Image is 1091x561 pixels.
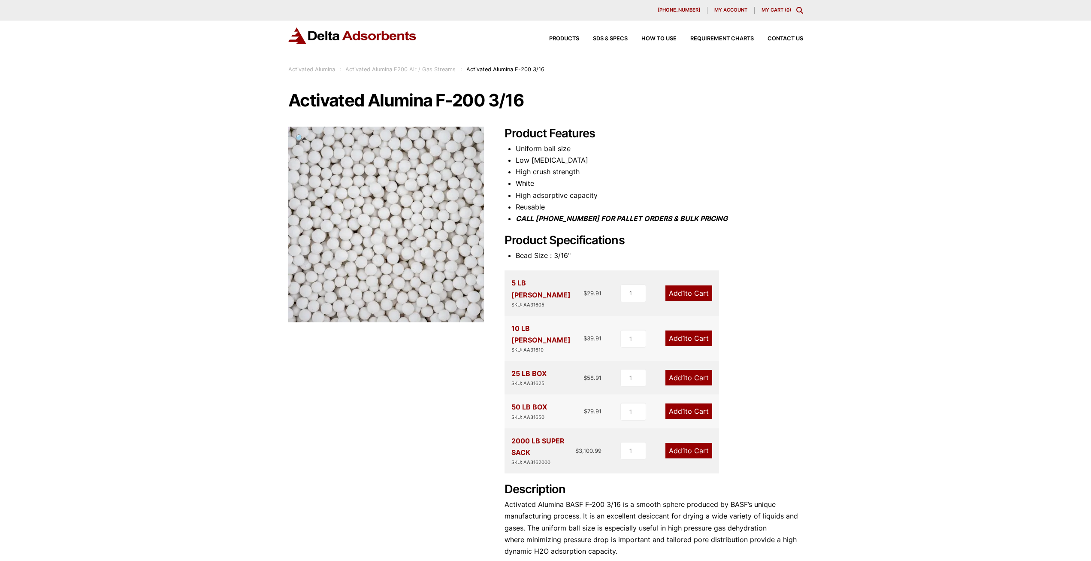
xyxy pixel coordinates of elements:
[682,373,685,382] span: 1
[549,36,579,42] span: Products
[535,36,579,42] a: Products
[762,7,791,13] a: My Cart (0)
[505,127,803,141] h2: Product Features
[345,66,456,73] a: Activated Alumina F200 Air / Gas Streams
[584,408,587,415] span: $
[641,36,677,42] span: How to Use
[575,447,579,454] span: $
[511,435,576,467] div: 2000 LB SUPER SACK
[583,374,587,381] span: $
[665,285,712,301] a: Add1to Cart
[288,127,312,150] a: View full-screen image gallery
[682,334,685,343] span: 1
[511,301,584,309] div: SKU: AA31605
[677,36,754,42] a: Requirement Charts
[505,482,803,497] h2: Description
[682,407,685,415] span: 1
[583,335,587,342] span: $
[516,178,803,189] li: White
[516,166,803,178] li: High crush strength
[707,7,755,14] a: My account
[511,458,576,467] div: SKU: AA3162000
[511,277,584,309] div: 5 LB [PERSON_NAME]
[786,7,789,13] span: 0
[505,233,803,248] h2: Product Specifications
[511,379,547,388] div: SKU: AA31625
[768,36,803,42] span: Contact Us
[516,214,728,223] i: CALL [PHONE_NUMBER] FOR PALLET ORDERS & BULK PRICING
[505,499,803,557] p: Activated Alumina BASF F-200 3/16 is a smooth sphere produced by BASF’s unique manufacturing proc...
[583,335,601,342] bdi: 39.91
[665,403,712,419] a: Add1to Cart
[516,143,803,155] li: Uniform ball size
[460,66,462,73] span: :
[682,289,685,297] span: 1
[288,127,484,322] img: Activated Alumina F-200 3/16
[339,66,341,73] span: :
[288,66,335,73] a: Activated Alumina
[295,133,305,143] span: 🔍
[288,91,803,109] h1: Activated Alumina F-200 3/16
[511,323,584,354] div: 10 LB [PERSON_NAME]
[628,36,677,42] a: How to Use
[288,27,417,44] img: Delta Adsorbents
[575,447,601,454] bdi: 3,100.99
[754,36,803,42] a: Contact Us
[511,401,547,421] div: 50 LB BOX
[583,290,587,297] span: $
[651,7,707,14] a: [PHONE_NUMBER]
[584,408,601,415] bdi: 79.91
[665,370,712,385] a: Add1to Cart
[583,374,601,381] bdi: 58.91
[658,8,700,12] span: [PHONE_NUMBER]
[665,331,712,346] a: Add1to Cart
[690,36,754,42] span: Requirement Charts
[288,219,484,228] a: Activated Alumina F-200 3/16
[511,413,547,422] div: SKU: AA31650
[593,36,628,42] span: SDS & SPECS
[665,443,712,458] a: Add1to Cart
[516,155,803,166] li: Low [MEDICAL_DATA]
[516,190,803,201] li: High adsorptive capacity
[583,290,601,297] bdi: 29.91
[511,368,547,388] div: 25 LB BOX
[682,446,685,455] span: 1
[466,66,544,73] span: Activated Alumina F-200 3/16
[714,8,747,12] span: My account
[579,36,628,42] a: SDS & SPECS
[516,250,803,261] li: Bead Size : 3/16"
[511,346,584,354] div: SKU: AA31610
[516,201,803,213] li: Reusable
[796,7,803,14] div: Toggle Modal Content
